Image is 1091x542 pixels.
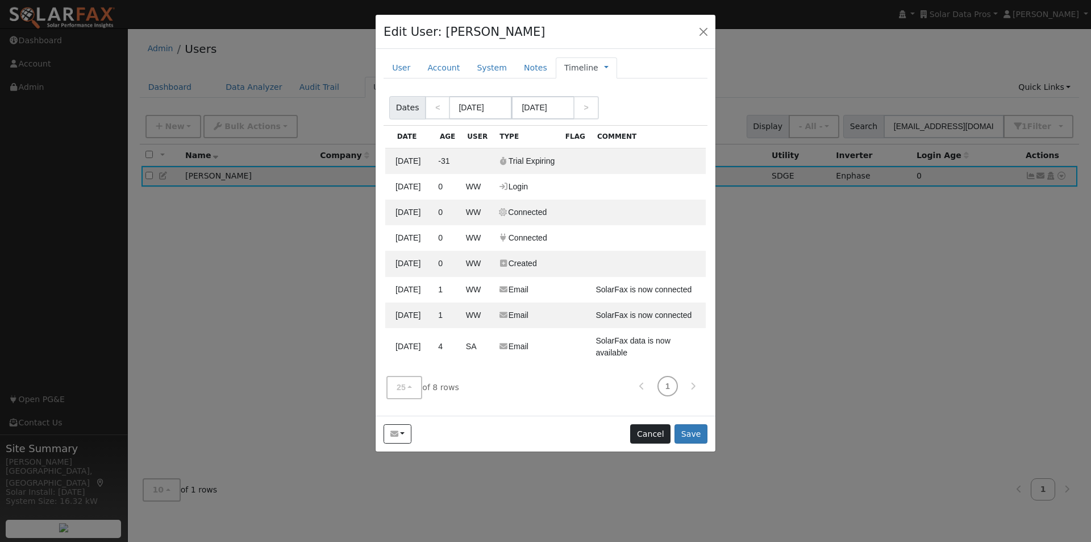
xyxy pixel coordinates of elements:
td: Trial expiration date [494,148,560,175]
td: Last Login [494,174,560,200]
div: Age [434,126,461,148]
span: Dates [389,96,426,119]
td: 11/06/2025 10:38 AM [385,148,434,175]
a: < [425,96,450,119]
td: William William [461,303,494,328]
td: SolarFax is now connected [591,277,706,303]
div: User [461,126,494,148]
td: SolarFax data is now available [591,328,706,366]
h4: Edit User: [PERSON_NAME] [384,23,545,41]
td: 10/06/2025 11:43 AM [385,225,434,251]
td: William William [461,251,494,276]
button: Cancel [630,424,671,444]
a: User [384,57,419,78]
td: 1 [434,277,461,303]
span: of 8 rows [386,376,459,399]
div: Comment [591,126,706,148]
a: System [468,57,515,78]
td: Email [494,277,560,303]
td: Email [494,303,560,328]
td: SDP Admin [461,328,494,366]
td: 10/06/2025 12:40 PM [385,174,434,200]
td: 10/06/2025 11:38 AM [385,251,434,276]
button: 25 [386,376,422,399]
span: 25 [397,383,406,392]
a: 1 [657,376,678,396]
td: Email [494,328,560,366]
td: SolarFax is now connected [591,303,706,328]
td: 4 [434,328,461,366]
td: Utility Connected to SDGE [494,225,560,251]
td: Account Created [494,251,560,276]
td: William William [461,225,494,251]
td: 10/02/2025 10:08 PM [385,328,434,366]
td: William William [461,174,494,200]
td: William William [461,277,494,303]
div: Date [391,126,434,148]
a: Notes [515,57,556,78]
td: -31 [434,148,461,175]
td: 1 [434,303,461,328]
td: 0 [434,200,461,225]
td: 10/05/2025 3:38 PM [385,277,434,303]
td: 10/06/2025 11:45 AM [385,200,434,225]
td: William William [461,200,494,225]
td: 10/05/2025 3:38 PM [385,303,434,328]
td: Solar Connected to Enphase [494,200,560,225]
a: Account [419,57,468,78]
td: 0 [434,225,461,251]
a: > [573,96,598,119]
button: Save [674,424,707,444]
td: 0 [434,174,461,200]
td: 0 [434,251,461,276]
button: w7562222@gmail.com [384,424,411,444]
a: Timeline [564,62,598,74]
div: Flag [559,126,591,148]
div: Type [494,126,560,148]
